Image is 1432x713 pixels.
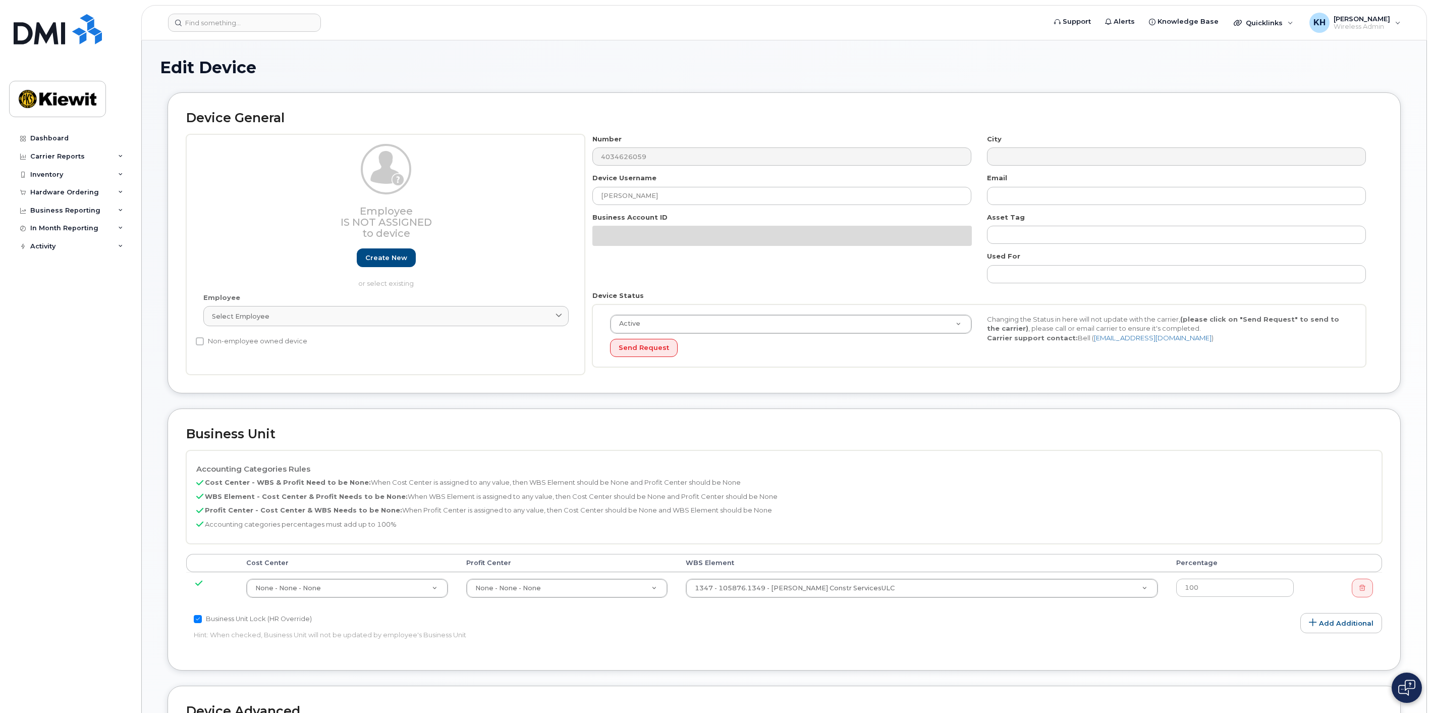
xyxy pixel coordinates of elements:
label: Employee [203,293,240,302]
span: Is not assigned [341,216,432,228]
a: Active [611,315,971,333]
label: City [987,134,1002,144]
p: When WBS Element is assigned to any value, then Cost Center should be None and Profit Center shou... [196,492,1372,501]
b: Profit Center - Cost Center & WBS Needs to be None: [205,506,402,514]
label: Non-employee owned device [196,335,307,347]
a: Add Additional [1300,613,1382,633]
span: Active [613,319,640,328]
span: Select employee [212,312,269,321]
p: Hint: When checked, Business Unit will not be updated by employee's Business Unit [194,630,975,640]
label: Business Account ID [592,213,668,222]
label: Device Username [592,173,656,183]
label: Device Status [592,291,644,300]
p: When Cost Center is assigned to any value, then WBS Element should be None and Profit Center shou... [196,478,1372,487]
input: Business Unit Lock (HR Override) [194,615,202,623]
span: None - None - None [255,584,321,592]
p: Accounting categories percentages must add up to 100% [196,520,1372,529]
b: Cost Center - WBS & Profit Need to be None: [205,478,371,486]
a: Select employee [203,306,569,326]
span: None - None - None [475,584,541,592]
strong: Carrier support contact: [987,334,1078,342]
label: Asset Tag [987,213,1025,222]
h3: Employee [203,206,569,239]
input: Non-employee owned device [196,337,204,345]
th: WBS Element [677,554,1167,572]
p: When Profit Center is assigned to any value, then Cost Center should be None and WBS Element shou... [196,505,1372,515]
th: Cost Center [237,554,457,572]
b: WBS Element - Cost Center & Profit Needs to be None: [205,492,408,500]
a: None - None - None [467,579,668,597]
th: Percentage [1167,554,1302,572]
img: Open chat [1398,680,1415,696]
a: None - None - None [247,579,448,597]
label: Number [592,134,622,144]
div: Changing the Status in here will not update with the carrier, , please call or email carrier to e... [979,315,1356,343]
h2: Business Unit [186,427,1382,441]
h1: Edit Device [160,59,1408,76]
span: to device [362,227,410,239]
button: Send Request [610,339,678,358]
h2: Device General [186,111,1382,125]
label: Business Unit Lock (HR Override) [194,613,312,625]
a: 1347 - 105876.1349 - [PERSON_NAME] Constr ServicesULC [686,579,1158,597]
label: Used For [987,251,1020,261]
th: Profit Center [457,554,677,572]
a: [EMAIL_ADDRESS][DOMAIN_NAME] [1094,334,1211,342]
label: Email [987,173,1007,183]
h4: Accounting Categories Rules [196,465,1372,474]
span: 1347 - 105876.1349 - Kiewit Constr ServicesULC [695,584,895,592]
a: Create new [357,248,416,267]
p: or select existing [203,279,569,288]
